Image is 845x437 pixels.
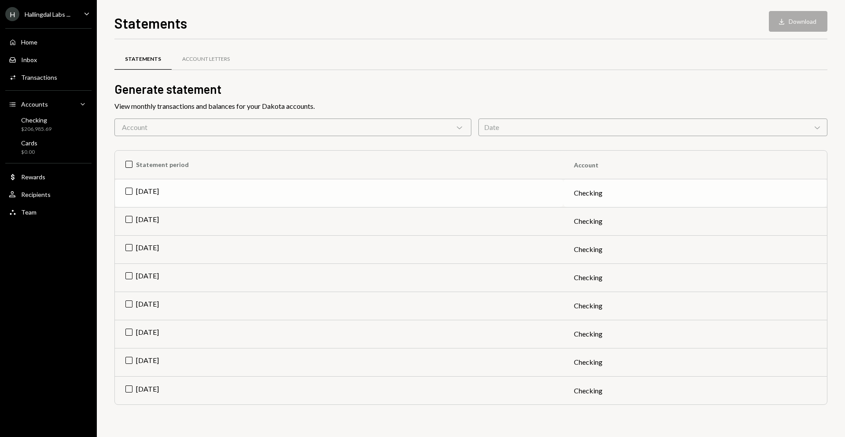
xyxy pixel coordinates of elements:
[563,263,827,292] td: Checking
[21,208,37,216] div: Team
[21,100,48,108] div: Accounts
[563,320,827,348] td: Checking
[114,119,471,136] div: Account
[182,56,230,63] div: Account Letters
[21,74,57,81] div: Transactions
[21,38,37,46] div: Home
[114,14,187,32] h1: Statements
[21,191,51,198] div: Recipients
[563,151,827,179] th: Account
[21,139,37,147] div: Cards
[114,101,827,111] div: View monthly transactions and balances for your Dakota accounts.
[5,96,92,112] a: Accounts
[21,56,37,63] div: Inbox
[21,126,51,133] div: $206,985.69
[21,116,51,124] div: Checking
[5,169,92,185] a: Rewards
[5,204,92,220] a: Team
[563,292,827,320] td: Checking
[5,114,92,135] a: Checking$206,985.69
[114,48,172,70] a: Statements
[21,173,45,181] div: Rewards
[563,376,827,404] td: Checking
[5,52,92,67] a: Inbox
[25,11,70,18] div: Hallingdal Labs ...
[5,69,92,85] a: Transactions
[563,235,827,263] td: Checking
[478,119,827,136] div: Date
[5,186,92,202] a: Recipients
[125,56,161,63] div: Statements
[563,179,827,207] td: Checking
[563,207,827,235] td: Checking
[172,48,240,70] a: Account Letters
[563,348,827,376] td: Checking
[21,148,37,156] div: $0.00
[5,34,92,50] a: Home
[5,137,92,158] a: Cards$0.00
[5,7,19,21] div: H
[114,81,827,98] h2: Generate statement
